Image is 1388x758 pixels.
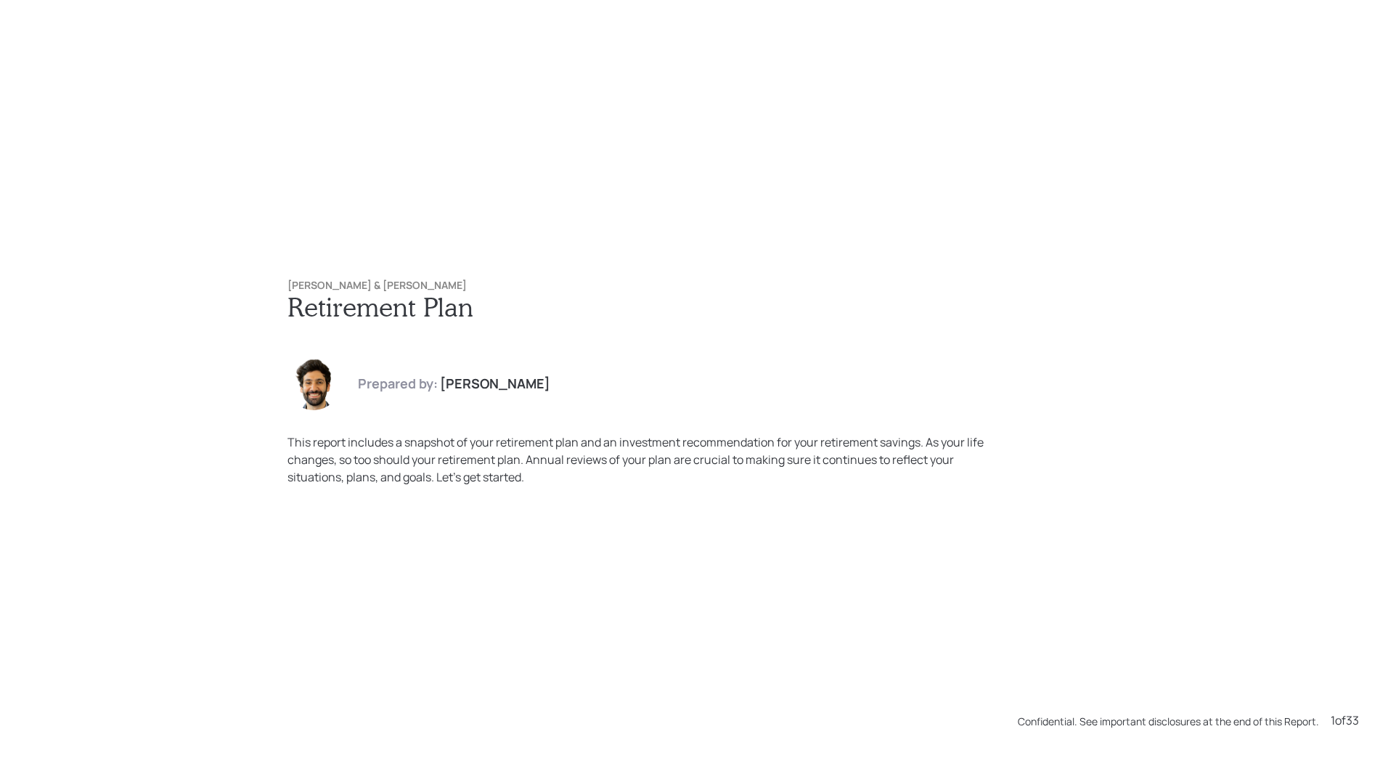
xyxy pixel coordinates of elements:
[1331,712,1359,729] div: 1 of 33
[287,433,1008,486] div: This report includes a snapshot of your retirement plan and an investment recommendation for your...
[358,376,438,392] h4: Prepared by:
[440,376,550,392] h4: [PERSON_NAME]
[287,291,1101,322] h1: Retirement Plan
[287,280,1101,292] h6: [PERSON_NAME] & [PERSON_NAME]
[287,358,340,410] img: eric-schwartz-headshot.png
[1018,714,1319,729] div: Confidential. See important disclosures at the end of this Report.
